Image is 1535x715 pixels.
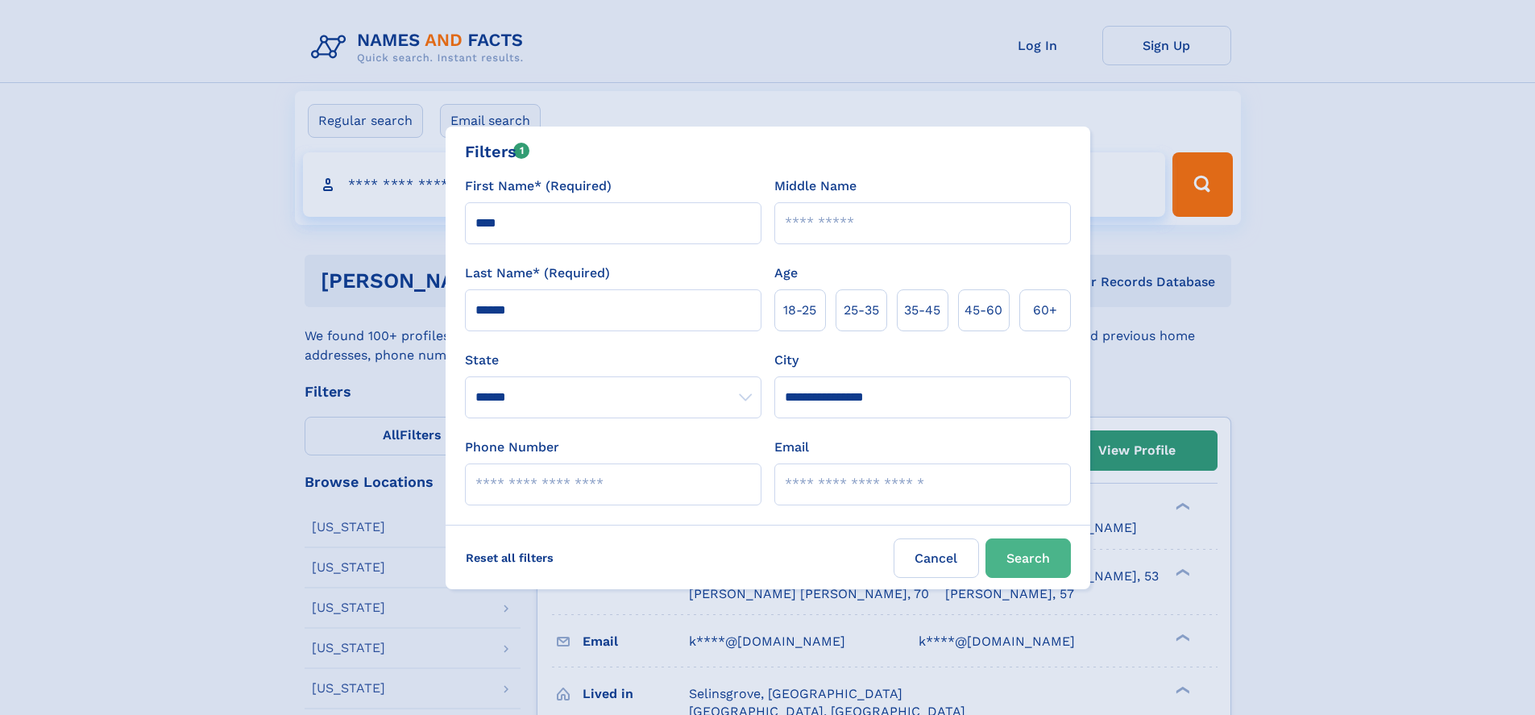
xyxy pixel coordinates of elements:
span: 25‑35 [844,301,879,320]
label: State [465,351,761,370]
label: Middle Name [774,177,857,196]
span: 18‑25 [783,301,816,320]
label: Phone Number [465,438,559,457]
span: 60+ [1033,301,1057,320]
label: Email [774,438,809,457]
label: Age [774,264,798,283]
span: 45‑60 [965,301,1002,320]
label: First Name* (Required) [465,177,612,196]
button: Search [985,538,1071,578]
label: Cancel [894,538,979,578]
div: Filters [465,139,530,164]
label: Reset all filters [455,538,564,577]
label: Last Name* (Required) [465,264,610,283]
label: City [774,351,799,370]
span: 35‑45 [904,301,940,320]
